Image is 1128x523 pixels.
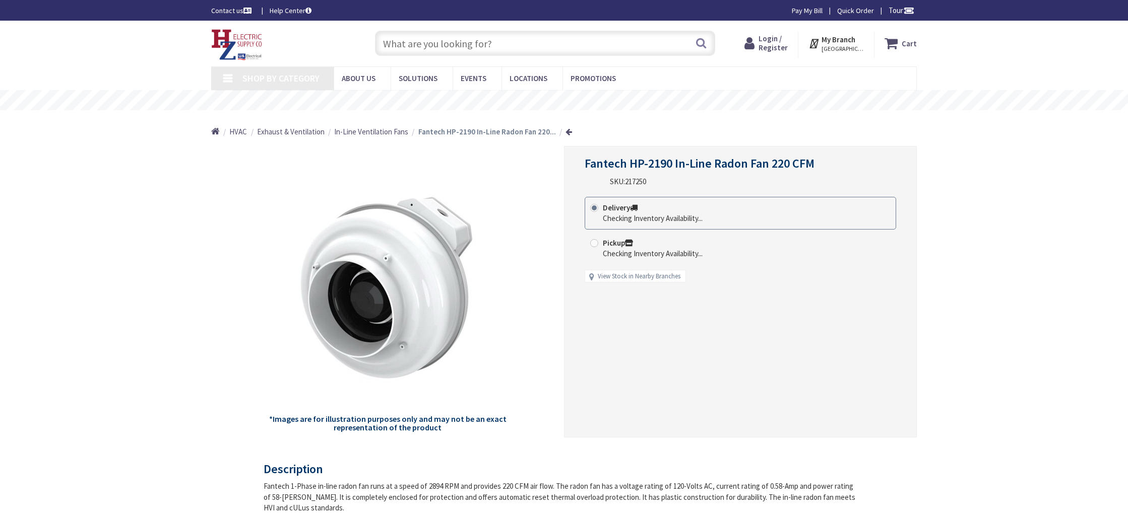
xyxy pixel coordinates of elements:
[822,35,855,44] strong: My Branch
[902,34,917,52] strong: Cart
[264,463,857,476] h3: Description
[475,95,654,106] rs-layer: Free Same Day Pickup at 8 Locations
[287,186,488,388] img: Fantech HP-2190 In-Line Radon Fan 220 CFM
[270,6,311,16] a: Help Center
[342,73,375,83] span: About Us
[585,156,814,171] span: Fantech HP-2190 In-Line Radon Fan 220 CFM
[885,34,917,52] a: Cart
[837,6,874,16] a: Quick Order
[461,73,486,83] span: Events
[257,126,325,137] a: Exhaust & Ventilation
[759,34,788,52] span: Login / Register
[334,126,408,137] a: In-Line Ventilation Fans
[375,31,715,56] input: What are you looking for?
[603,238,633,248] strong: Pickup
[822,45,864,53] span: [GEOGRAPHIC_DATA], [GEOGRAPHIC_DATA]
[610,176,646,187] div: SKU:
[257,127,325,136] span: Exhaust & Ventilation
[268,415,508,432] h5: *Images are for illustration purposes only and may not be an exact representation of the product
[211,29,263,60] img: HZ Electric Supply
[889,6,914,15] span: Tour
[229,127,247,136] span: HVAC
[571,73,616,83] span: Promotions
[625,177,646,186] span: 217250
[603,248,703,259] div: Checking Inventory Availability...
[211,6,254,16] a: Contact us
[334,127,408,136] span: In-Line Ventilation Fans
[418,127,556,136] strong: Fantech HP-2190 In-Line Radon Fan 220...
[598,272,680,281] a: View Stock in Nearby Branches
[603,213,703,223] div: Checking Inventory Availability...
[808,34,864,52] div: My Branch [GEOGRAPHIC_DATA], [GEOGRAPHIC_DATA]
[510,73,547,83] span: Locations
[264,481,857,513] div: Fantech 1-Phase in-line radon fan runs at a speed of 2894 RPM and provides 220 CFM air flow. The ...
[792,6,823,16] a: Pay My Bill
[242,72,320,84] span: Shop By Category
[744,34,788,52] a: Login / Register
[399,73,437,83] span: Solutions
[603,203,638,212] strong: Delivery
[229,126,247,137] a: HVAC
